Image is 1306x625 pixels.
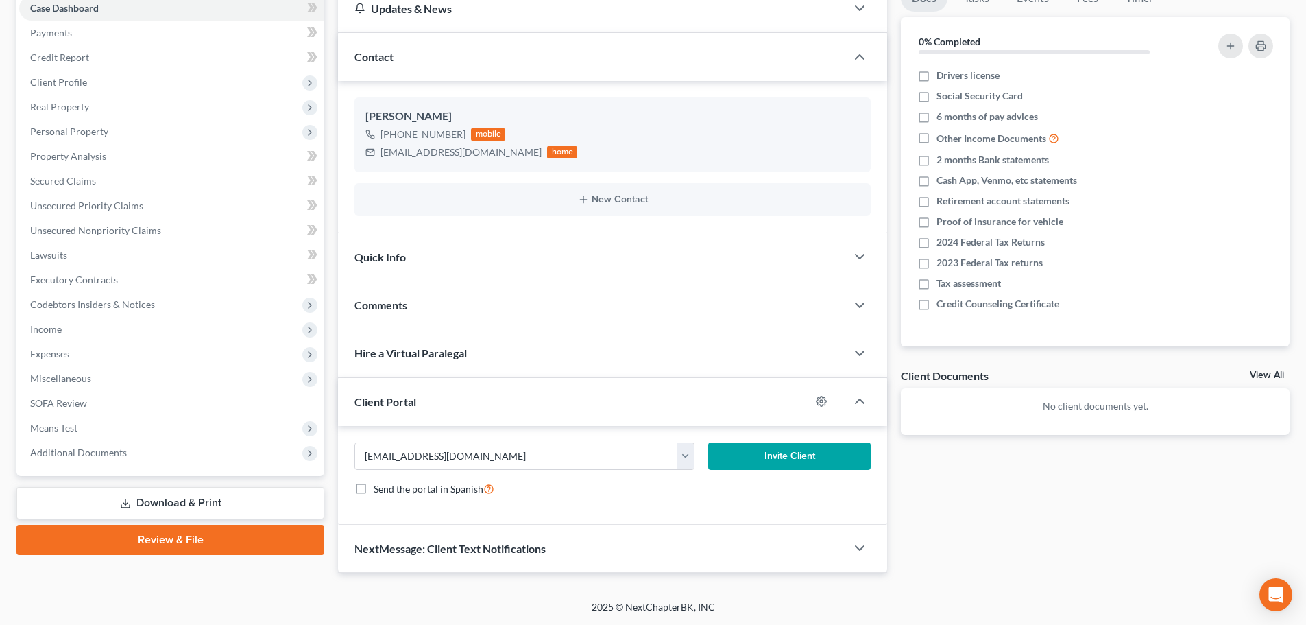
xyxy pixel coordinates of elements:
span: Income [30,323,62,335]
a: Review & File [16,525,324,555]
a: Unsecured Nonpriority Claims [19,218,324,243]
span: Case Dashboard [30,2,99,14]
div: mobile [471,128,505,141]
span: 2024 Federal Tax Returns [936,235,1045,249]
span: Means Test [30,422,77,434]
span: Real Property [30,101,89,113]
span: Cash App, Venmo, etc statements [936,174,1077,187]
a: Lawsuits [19,243,324,268]
span: Drivers license [936,69,1000,82]
p: No client documents yet. [912,399,1279,413]
span: Unsecured Priority Claims [30,200,143,211]
span: Personal Property [30,126,108,137]
span: Credit Report [30,51,89,63]
span: Client Portal [354,395,416,408]
span: Client Profile [30,76,87,88]
input: Enter email [355,443,677,469]
div: [EMAIL_ADDRESS][DOMAIN_NAME] [380,145,542,159]
span: Property Analysis [30,150,106,162]
span: Payments [30,27,72,38]
div: Updates & News [354,1,830,16]
span: Contact [354,50,394,63]
a: View All [1250,370,1284,380]
span: Codebtors Insiders & Notices [30,298,155,310]
span: Miscellaneous [30,373,91,384]
a: Download & Print [16,487,324,519]
span: Quick Info [354,250,406,263]
span: Credit Counseling Certificate [936,297,1059,311]
span: Social Security Card [936,89,1023,103]
div: home [547,146,577,158]
button: New Contact [365,194,860,205]
span: Proof of insurance for vehicle [936,215,1063,228]
div: 2025 © NextChapterBK, INC [263,600,1044,625]
span: SOFA Review [30,397,87,409]
a: Credit Report [19,45,324,70]
a: Unsecured Priority Claims [19,193,324,218]
a: Executory Contracts [19,268,324,292]
div: Client Documents [901,368,989,383]
span: Send the portal in Spanish [374,483,483,495]
span: 2 months Bank statements [936,153,1049,167]
div: [PHONE_NUMBER] [380,128,465,141]
a: Secured Claims [19,169,324,193]
button: Invite Client [708,443,871,470]
a: Payments [19,21,324,45]
span: Unsecured Nonpriority Claims [30,224,161,236]
span: Retirement account statements [936,194,1069,208]
div: [PERSON_NAME] [365,108,860,125]
span: Executory Contracts [30,274,118,285]
a: Property Analysis [19,144,324,169]
span: 2023 Federal Tax returns [936,256,1043,270]
span: Secured Claims [30,175,96,187]
span: Tax assessment [936,276,1001,290]
strong: 0% Completed [919,36,980,47]
span: NextMessage: Client Text Notifications [354,542,546,555]
span: Hire a Virtual Paralegal [354,346,467,359]
span: Expenses [30,348,69,359]
div: Open Intercom Messenger [1259,578,1292,611]
span: Comments [354,298,407,311]
span: 6 months of pay advices [936,110,1038,123]
a: SOFA Review [19,391,324,416]
span: Other Income Documents [936,132,1046,145]
span: Additional Documents [30,447,127,458]
span: Lawsuits [30,249,67,261]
